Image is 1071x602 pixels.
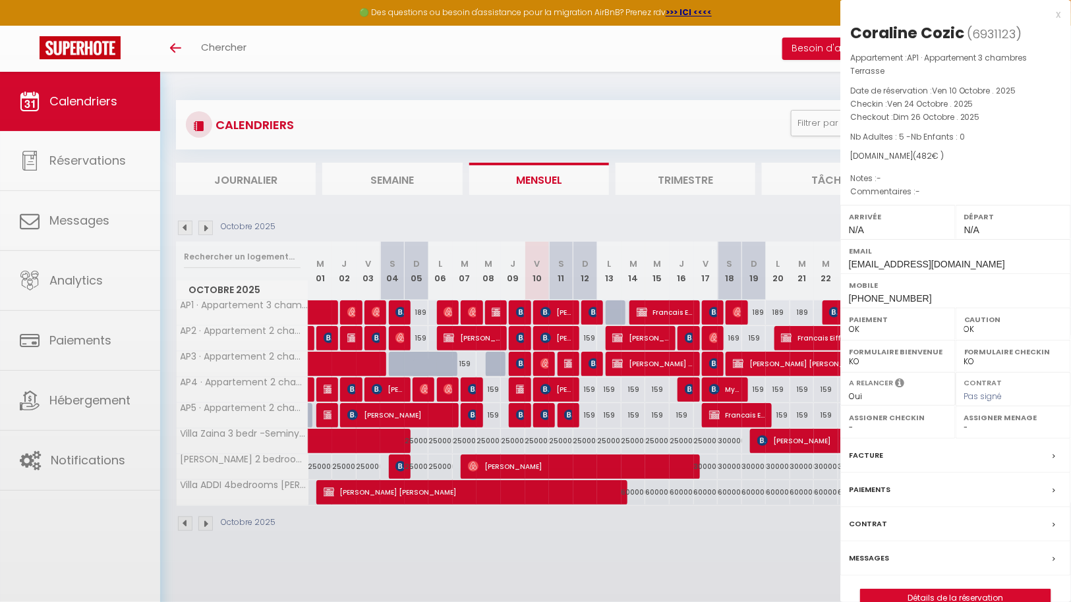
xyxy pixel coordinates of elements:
[895,377,904,392] i: Sélectionner OUI si vous souhaiter envoyer les séquences de messages post-checkout
[850,131,965,142] span: Nb Adultes : 5 -
[849,377,893,389] label: A relancer
[849,551,889,565] label: Messages
[850,172,1061,185] p: Notes :
[964,313,1062,326] label: Caution
[964,377,1002,386] label: Contrat
[850,52,1028,76] span: AP1 · Appartement 3 chambres Terrasse
[964,391,1002,402] span: Pas signé
[850,97,1061,111] p: Checkin :
[850,22,964,43] div: Coraline Cozic
[893,111,980,123] span: Dim 26 Octobre . 2025
[964,345,1062,358] label: Formulaire Checkin
[849,345,947,358] label: Formulaire Bienvenue
[877,173,881,184] span: -
[849,210,947,223] label: Arrivée
[850,150,1061,163] div: [DOMAIN_NAME]
[916,150,932,161] span: 482
[973,26,1016,42] span: 6931123
[849,517,887,531] label: Contrat
[849,483,890,497] label: Paiements
[850,185,1061,198] p: Commentaires :
[913,150,944,161] span: ( € )
[849,259,1005,269] span: [EMAIL_ADDRESS][DOMAIN_NAME]
[849,279,1062,292] label: Mobile
[915,186,920,197] span: -
[968,24,1022,43] span: ( )
[849,293,932,304] span: [PHONE_NUMBER]
[849,244,1062,258] label: Email
[850,84,1061,97] p: Date de réservation :
[911,131,965,142] span: Nb Enfants : 0
[932,85,1016,96] span: Ven 10 Octobre . 2025
[850,51,1061,78] p: Appartement :
[840,7,1061,22] div: x
[887,98,973,109] span: Ven 24 Octobre . 2025
[849,225,864,235] span: N/A
[849,449,883,462] label: Facture
[964,225,979,235] span: N/A
[849,411,947,424] label: Assigner Checkin
[964,210,1062,223] label: Départ
[850,111,1061,124] p: Checkout :
[849,313,947,326] label: Paiement
[964,411,1062,424] label: Assigner Menage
